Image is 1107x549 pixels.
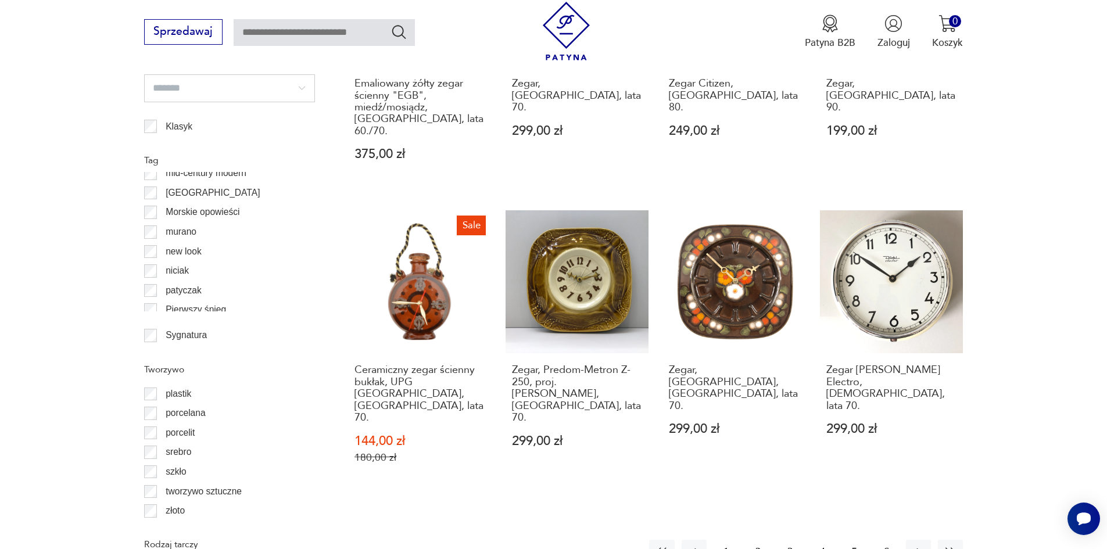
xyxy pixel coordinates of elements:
iframe: Smartsupp widget button [1067,503,1100,535]
p: 299,00 zł [826,423,957,435]
p: new look [166,244,202,259]
h3: Zegar, [GEOGRAPHIC_DATA], [GEOGRAPHIC_DATA], lata 70. [669,364,800,412]
p: plastik [166,386,191,401]
a: SaleCeramiczny zegar ścienny bukłak, UPG Halle, Niemcy, lata 70.Ceramiczny zegar ścienny bukłak, ... [348,210,492,491]
p: Koszyk [932,36,963,49]
p: Tag [144,153,315,168]
button: Sprzedawaj [144,19,223,45]
p: patyczak [166,283,202,298]
p: Zaloguj [877,36,910,49]
p: Sygnatura [166,328,207,343]
img: Ikona medalu [821,15,839,33]
button: Patyna B2B [805,15,855,49]
p: 299,00 zł [512,125,643,137]
h3: Zegar Citizen, [GEOGRAPHIC_DATA], lata 80. [669,78,800,113]
a: Zegar, Kienzle, Niemcy, lata 70.Zegar, [GEOGRAPHIC_DATA], [GEOGRAPHIC_DATA], lata 70.299,00 zł [662,210,806,491]
p: srebro [166,444,191,460]
a: Zegar, Predom-Metron Z-250, proj. A. Sadulski, Polska, lata 70.Zegar, Predom-Metron Z-250, proj. ... [506,210,649,491]
p: 249,00 zł [669,125,800,137]
p: mid-century modern [166,166,246,181]
div: 0 [949,15,961,27]
img: Ikona koszyka [938,15,956,33]
p: 144,00 zł [354,435,485,447]
h3: Zegar, Predom-Metron Z-250, proj. [PERSON_NAME], [GEOGRAPHIC_DATA], lata 70. [512,364,643,424]
p: niciak [166,263,189,278]
p: szkło [166,464,187,479]
h3: Zegar, [GEOGRAPHIC_DATA], lata 90. [826,78,957,113]
p: 199,00 zł [826,125,957,137]
a: Ikona medaluPatyna B2B [805,15,855,49]
p: murano [166,224,196,239]
p: Patyna B2B [805,36,855,49]
button: Zaloguj [877,15,910,49]
button: 0Koszyk [932,15,963,49]
button: Szukaj [391,23,407,40]
p: 299,00 zł [512,435,643,447]
h3: Zegar [PERSON_NAME] Electro, [DEMOGRAPHIC_DATA], lata 70. [826,364,957,412]
p: 299,00 zł [669,423,800,435]
h3: Ceramiczny zegar ścienny bukłak, UPG [GEOGRAPHIC_DATA], [GEOGRAPHIC_DATA], lata 70. [354,364,485,424]
p: porcelana [166,406,206,421]
img: Patyna - sklep z meblami i dekoracjami vintage [537,2,596,60]
a: Zegar Diehl Electro, Niemcy, lata 70.Zegar [PERSON_NAME] Electro, [DEMOGRAPHIC_DATA], lata 70.299... [820,210,963,491]
p: [GEOGRAPHIC_DATA] [166,185,260,200]
p: Pierwszy śnieg [166,302,226,317]
h3: Zegar, [GEOGRAPHIC_DATA], lata 70. [512,78,643,113]
a: Sprzedawaj [144,28,223,37]
img: Ikonka użytkownika [884,15,902,33]
p: 180,00 zł [354,451,485,464]
p: złoto [166,503,185,518]
p: Tworzywo [144,362,315,377]
p: Morskie opowieści [166,204,239,220]
p: porcelit [166,425,195,440]
p: Klasyk [166,119,192,134]
h3: Emaliowany żółty zegar ścienny "EGB", miedź/mosiądz, [GEOGRAPHIC_DATA], lata 60./70. [354,78,485,137]
p: tworzywo sztuczne [166,484,242,499]
p: 375,00 zł [354,148,485,160]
